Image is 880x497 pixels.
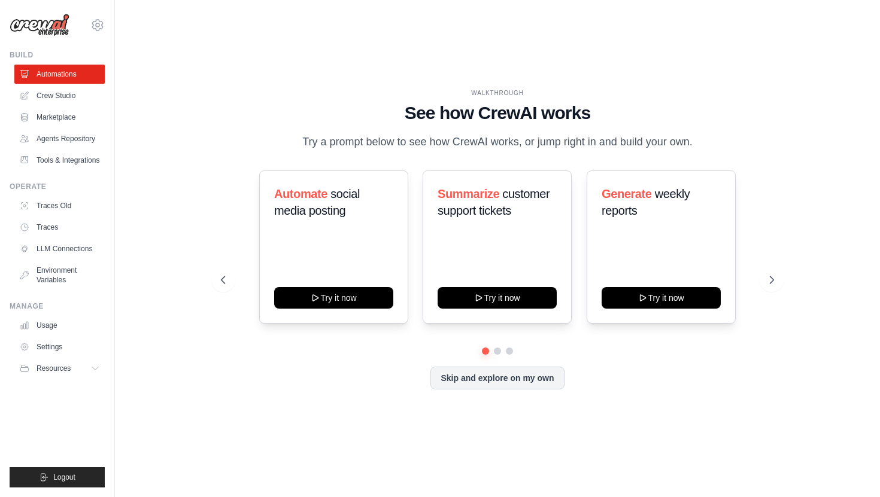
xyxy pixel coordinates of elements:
a: Crew Studio [14,86,105,105]
iframe: Chat Widget [820,440,880,497]
span: Resources [37,364,71,373]
p: Try a prompt below to see how CrewAI works, or jump right in and build your own. [296,133,699,151]
button: Resources [14,359,105,378]
button: Skip and explore on my own [430,367,564,389]
a: Marketplace [14,108,105,127]
button: Try it now [274,287,393,309]
a: Usage [14,316,105,335]
span: Logout [53,472,75,482]
button: Try it now [438,287,557,309]
h1: See how CrewAI works [221,102,773,124]
a: Traces Old [14,196,105,215]
span: Generate [602,187,652,200]
a: LLM Connections [14,239,105,258]
a: Traces [14,218,105,237]
button: Try it now [602,287,721,309]
img: Logo [10,14,69,36]
a: Agents Repository [14,129,105,148]
a: Tools & Integrations [14,151,105,170]
div: Build [10,50,105,60]
span: customer support tickets [438,187,550,217]
span: social media posting [274,187,360,217]
button: Logout [10,467,105,487]
div: Operate [10,182,105,191]
a: Environment Variables [14,261,105,289]
div: Manage [10,301,105,311]
span: Automate [274,187,327,200]
a: Automations [14,65,105,84]
span: weekly reports [602,187,690,217]
span: Summarize [438,187,499,200]
div: WALKTHROUGH [221,89,773,97]
a: Settings [14,337,105,356]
